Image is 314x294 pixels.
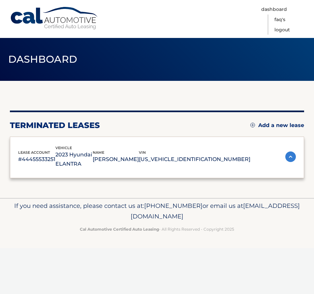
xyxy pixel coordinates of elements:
[274,15,285,25] a: FAQ's
[18,155,55,164] p: #44455533251
[274,25,290,35] a: Logout
[250,123,255,127] img: add.svg
[8,53,78,65] span: Dashboard
[261,4,287,15] a: Dashboard
[18,150,50,155] span: lease account
[93,150,104,155] span: name
[10,120,100,130] h2: terminated leases
[250,122,304,129] a: Add a new lease
[139,150,146,155] span: vin
[139,155,250,164] p: [US_VEHICLE_IDENTIFICATION_NUMBER]
[55,146,72,150] span: vehicle
[144,202,203,210] span: [PHONE_NUMBER]
[285,151,296,162] img: accordion-active.svg
[10,226,304,233] p: - All Rights Reserved - Copyright 2025
[80,227,159,232] strong: Cal Automotive Certified Auto Leasing
[55,150,93,169] p: 2023 Hyundai ELANTRA
[10,7,99,30] a: Cal Automotive
[93,155,139,164] p: [PERSON_NAME]
[10,201,304,222] p: If you need assistance, please contact us at: or email us at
